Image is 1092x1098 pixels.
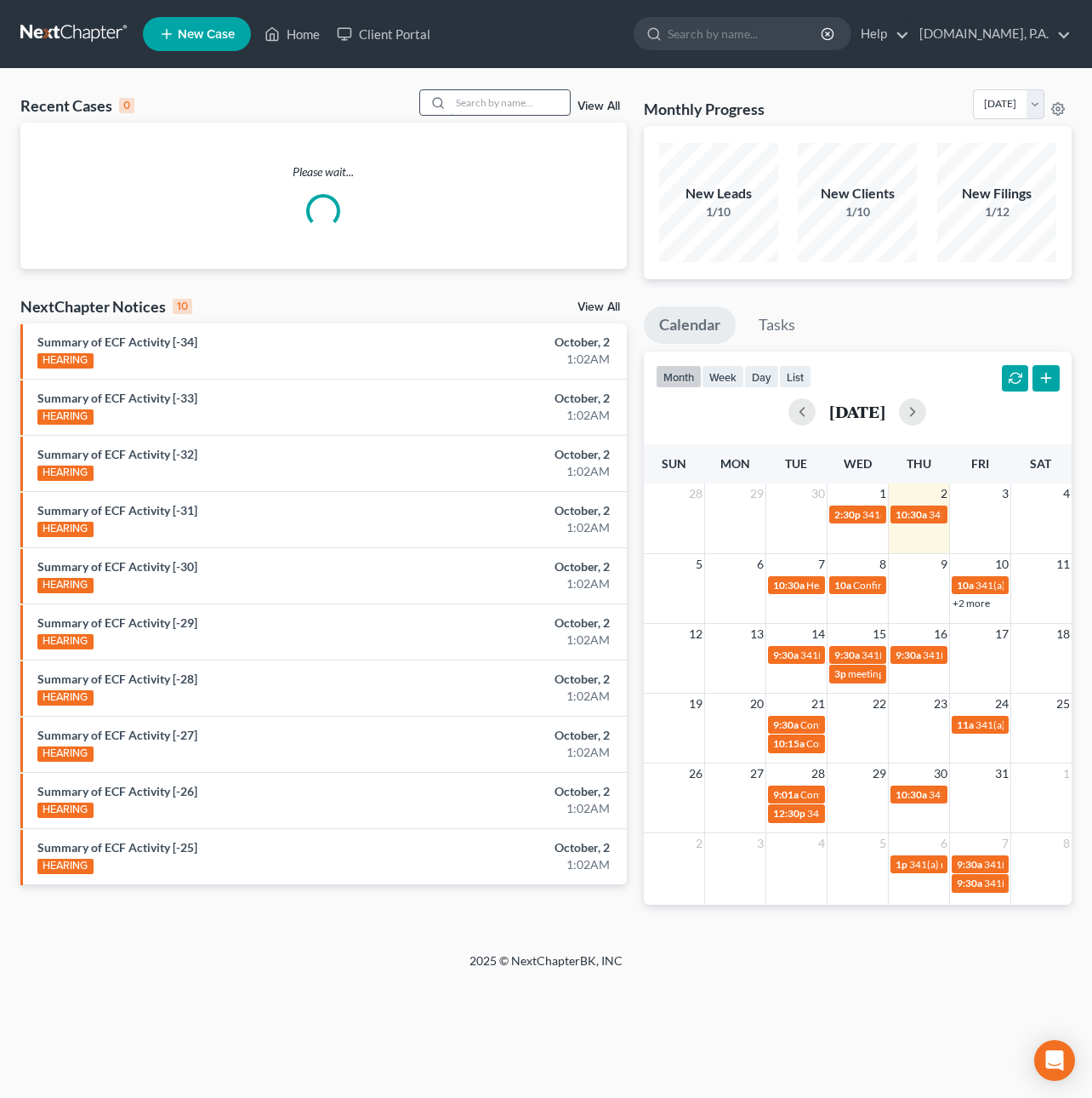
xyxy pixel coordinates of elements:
[430,407,610,424] div: 1:02AM
[662,456,686,471] span: Sun
[816,833,827,854] span: 4
[932,763,949,784] span: 30
[37,409,94,425] div: HEARING
[834,508,861,521] span: 2:30p
[37,353,94,369] div: HEARING
[798,184,917,203] div: New Clients
[834,649,860,661] span: 9:30a
[798,203,917,220] div: 1/10
[929,508,996,521] span: 341(a) meeting
[687,483,704,504] span: 28
[37,784,197,798] a: Summary of ECF Activity [-26]
[1000,833,1010,854] span: 7
[430,744,610,761] div: 1:02AM
[937,184,1056,203] div: New Filings
[37,559,197,574] a: Summary of ECF Activity [-30]
[37,690,94,706] div: HEARING
[430,856,610,873] div: 1:02AM
[834,667,846,680] span: 3p
[853,579,949,592] span: Confirmation hearing
[451,90,570,115] input: Search by name...
[644,99,765,119] h3: Monthly Progress
[430,446,610,463] div: October, 2
[848,667,937,680] span: meeting of creditors
[878,833,888,854] span: 5
[20,296,192,317] div: NextChapter Notices
[687,763,704,784] span: 26
[668,18,823,49] input: Search by name...
[328,19,439,49] a: Client Portal
[829,403,885,420] h2: [DATE]
[810,483,827,504] span: 30
[37,615,197,630] a: Summary of ECF Activity [-29]
[173,299,192,314] div: 10
[37,746,94,762] div: HEARING
[806,737,904,750] span: Confirmation Hearing
[975,579,1043,592] span: 341(a) meeting
[834,579,851,592] span: 10a
[953,597,990,609] a: +2 more
[871,624,888,644] span: 15
[37,634,94,649] div: HEARING
[659,184,778,203] div: New Leads
[816,554,827,575] span: 7
[896,649,921,661] span: 9:30a
[1055,694,1072,714] span: 25
[37,728,197,742] a: Summary of ECF Activity [-27]
[807,807,874,820] span: 341(a) meeting
[744,365,779,388] button: day
[957,877,982,889] span: 9:30a
[871,763,888,784] span: 29
[1061,763,1072,784] span: 1
[430,519,610,536] div: 1:02AM
[896,788,927,801] span: 10:30a
[1030,456,1051,471] span: Sat
[939,483,949,504] span: 2
[37,391,197,405] a: Summary of ECF Activity [-33]
[909,858,976,871] span: 341(a) meeting
[37,466,94,481] div: HEARING
[878,483,888,504] span: 1
[923,649,990,661] span: 341(a) meeting
[957,718,974,731] span: 11a
[957,858,982,871] span: 9:30a
[984,858,1051,871] span: 341(a) meeting
[748,624,765,644] span: 13
[430,688,610,705] div: 1:02AM
[862,508,930,521] span: 341(a) meeting
[810,763,827,784] span: 28
[430,558,610,575] div: October, 2
[957,579,974,592] span: 10a
[748,763,765,784] span: 27
[61,952,1031,983] div: 2025 © NextChapterBK, INC
[773,579,805,592] span: 10:30a
[644,306,736,344] a: Calendar
[430,463,610,480] div: 1:02AM
[1055,554,1072,575] span: 11
[932,694,949,714] span: 23
[702,365,744,388] button: week
[37,803,94,818] div: HEARING
[430,502,610,519] div: October, 2
[800,649,867,661] span: 341(a) meeting
[878,554,888,575] span: 8
[687,694,704,714] span: 19
[687,624,704,644] span: 12
[755,833,765,854] span: 3
[939,833,949,854] span: 6
[993,554,1010,575] span: 10
[993,694,1010,714] span: 24
[984,877,1051,889] span: 341(a) meeting
[430,671,610,688] div: October, 2
[430,390,610,407] div: October, 2
[178,28,235,41] span: New Case
[430,783,610,800] div: October, 2
[20,163,627,180] p: Please wait...
[37,335,197,349] a: Summary of ECF Activity [-34]
[939,554,949,575] span: 9
[256,19,328,49] a: Home
[800,788,896,801] span: Confirmation hearing
[656,365,702,388] button: month
[896,858,907,871] span: 1p
[755,554,765,575] span: 6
